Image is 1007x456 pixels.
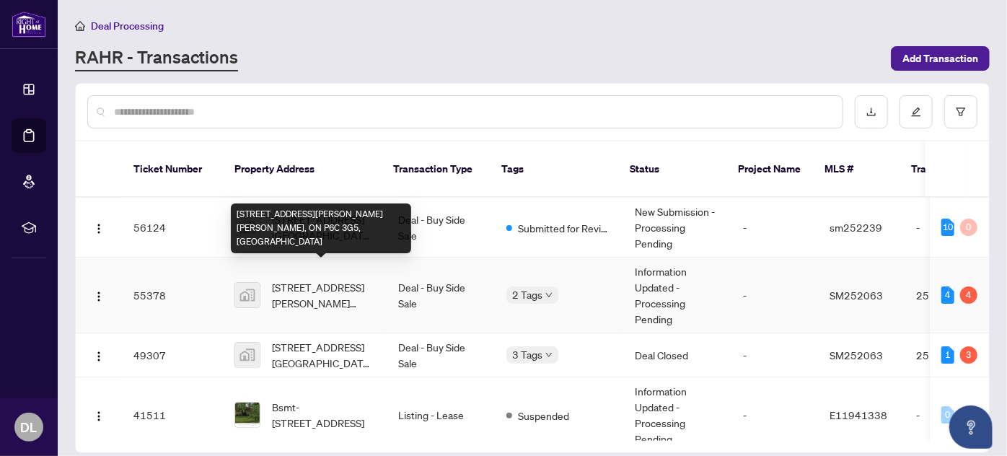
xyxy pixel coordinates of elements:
[731,333,818,377] td: -
[941,219,954,236] div: 10
[830,221,882,234] span: sm252239
[830,289,883,302] span: SM252063
[512,346,542,363] span: 3 Tags
[272,339,375,371] span: [STREET_ADDRESS] [GEOGRAPHIC_DATA], [GEOGRAPHIC_DATA], [GEOGRAPHIC_DATA]
[12,11,46,38] img: logo
[91,19,164,32] span: Deal Processing
[93,351,105,362] img: Logo
[855,95,888,128] button: download
[387,333,495,377] td: Deal - Buy Side Sale
[960,346,977,364] div: 3
[545,291,553,299] span: down
[905,377,1006,453] td: -
[944,95,977,128] button: filter
[618,141,726,198] th: Status
[93,223,105,234] img: Logo
[905,198,1006,258] td: -
[87,403,110,426] button: Logo
[623,258,731,333] td: Information Updated - Processing Pending
[623,333,731,377] td: Deal Closed
[956,107,966,117] span: filter
[731,377,818,453] td: -
[272,399,375,431] span: Bsmt-[STREET_ADDRESS]
[905,258,1006,333] td: 2515988
[87,343,110,367] button: Logo
[900,141,1001,198] th: Trade Number
[830,348,883,361] span: SM252063
[75,21,85,31] span: home
[122,377,223,453] td: 41511
[905,333,1006,377] td: 2513866
[623,377,731,453] td: Information Updated - Processing Pending
[387,377,495,453] td: Listing - Lease
[891,46,990,71] button: Add Transaction
[512,286,542,303] span: 2 Tags
[272,279,375,311] span: [STREET_ADDRESS][PERSON_NAME] [PERSON_NAME], ON P6C 3G5, [GEOGRAPHIC_DATA]
[21,417,38,437] span: DL
[900,95,933,128] button: edit
[726,141,813,198] th: Project Name
[382,141,490,198] th: Transaction Type
[949,405,993,449] button: Open asap
[902,47,978,70] span: Add Transaction
[941,346,954,364] div: 1
[545,351,553,359] span: down
[813,141,900,198] th: MLS #
[941,286,954,304] div: 4
[122,198,223,258] td: 56124
[87,284,110,307] button: Logo
[122,333,223,377] td: 49307
[75,45,238,71] a: RAHR - Transactions
[518,220,612,236] span: Submitted for Review
[731,258,818,333] td: -
[911,107,921,117] span: edit
[93,411,105,422] img: Logo
[490,141,618,198] th: Tags
[518,408,569,424] span: Suspended
[231,203,411,253] div: [STREET_ADDRESS][PERSON_NAME] [PERSON_NAME], ON P6C 3G5, [GEOGRAPHIC_DATA]
[235,283,260,307] img: thumbnail-img
[235,403,260,427] img: thumbnail-img
[731,198,818,258] td: -
[623,198,731,258] td: New Submission - Processing Pending
[960,219,977,236] div: 0
[941,406,954,424] div: 0
[87,216,110,239] button: Logo
[960,286,977,304] div: 4
[93,291,105,302] img: Logo
[223,141,382,198] th: Property Address
[122,258,223,333] td: 55378
[387,258,495,333] td: Deal - Buy Side Sale
[866,107,876,117] span: download
[235,343,260,367] img: thumbnail-img
[122,141,223,198] th: Ticket Number
[830,408,887,421] span: E11941338
[387,198,495,258] td: Deal - Buy Side Sale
